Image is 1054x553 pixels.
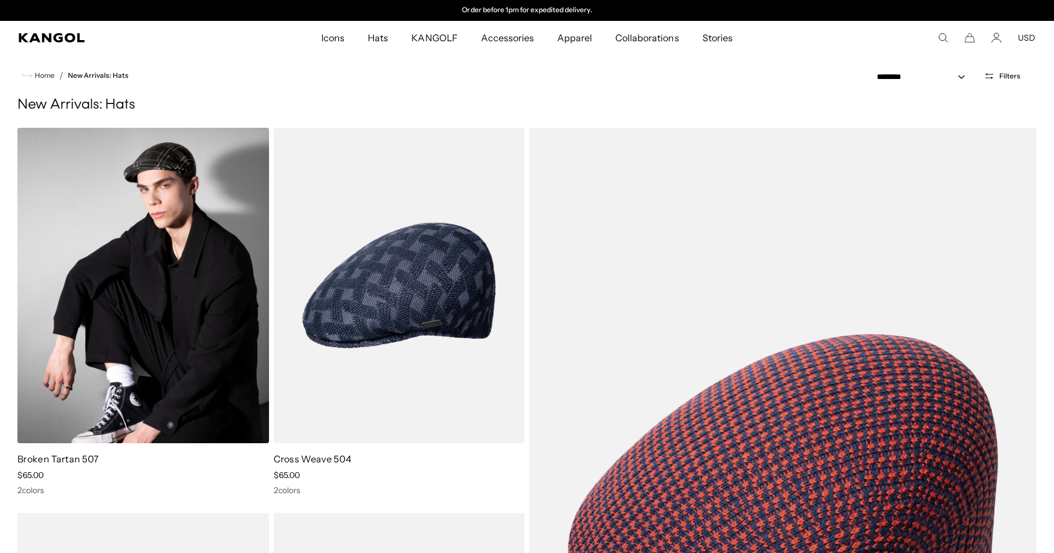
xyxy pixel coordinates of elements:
div: 2 colors [17,485,269,495]
button: Open filters [977,71,1027,81]
div: 2 colors [274,485,525,495]
li: / [55,69,63,82]
span: Accessories [481,21,534,55]
a: Apparel [546,21,604,55]
a: Broken Tartan 507 [17,453,99,465]
a: KANGOLF [400,21,469,55]
button: USD [1018,33,1035,43]
span: Filters [999,72,1020,80]
span: $65.00 [274,470,300,480]
span: Hats [368,21,388,55]
span: $65.00 [17,470,44,480]
select: Sort by: Featured [872,71,977,83]
img: Cross Weave 504 [274,128,525,443]
a: Cross Weave 504 [274,453,352,465]
a: New Arrivals: Hats [68,71,128,80]
button: Cart [965,33,975,43]
div: 2 of 2 [407,6,647,15]
span: Home [33,71,55,80]
a: Home [22,70,55,81]
a: Stories [691,21,744,55]
a: Hats [356,21,400,55]
span: Collaborations [615,21,679,55]
span: Icons [321,21,345,55]
span: Stories [702,21,733,55]
a: Kangol [19,33,213,42]
slideshow-component: Announcement bar [407,6,647,15]
p: Order before 1pm for expedited delivery. [462,6,591,15]
summary: Search here [938,33,948,43]
a: Account [991,33,1002,43]
img: Broken Tartan 507 [17,128,269,443]
a: Icons [310,21,356,55]
div: Announcement [407,6,647,15]
span: KANGOLF [411,21,457,55]
span: Apparel [557,21,592,55]
a: Collaborations [604,21,690,55]
a: Accessories [469,21,546,55]
h1: New Arrivals: Hats [17,96,1037,114]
